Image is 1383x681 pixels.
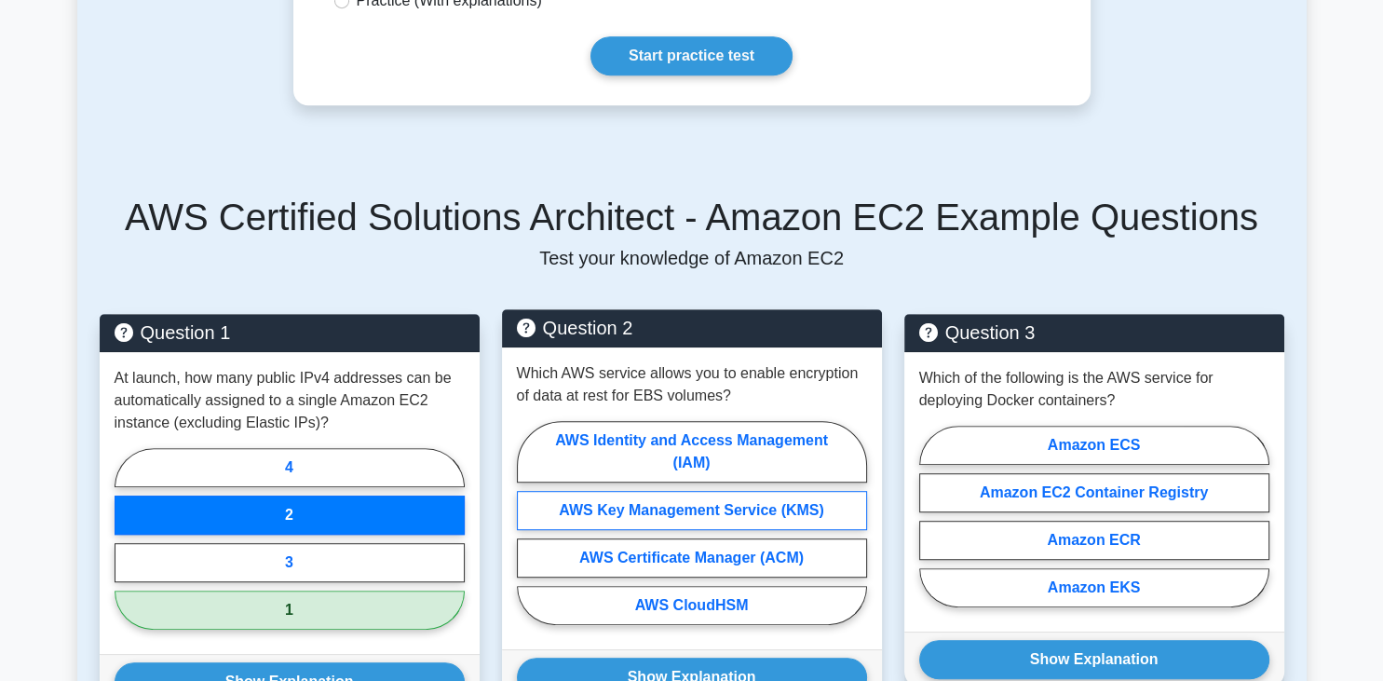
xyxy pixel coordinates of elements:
[919,426,1269,465] label: Amazon ECS
[115,496,465,535] label: 2
[517,538,867,578] label: AWS Certificate Manager (ACM)
[517,362,867,407] p: Which AWS service allows you to enable encryption of data at rest for EBS volumes?
[517,586,867,625] label: AWS CloudHSM
[517,421,867,483] label: AWS Identity and Access Management (IAM)
[115,448,465,487] label: 4
[919,473,1269,512] label: Amazon EC2 Container Registry
[115,367,465,434] p: At launch, how many public IPv4 addresses can be automatically assigned to a single Amazon EC2 in...
[115,321,465,344] h5: Question 1
[517,491,867,530] label: AWS Key Management Service (KMS)
[115,591,465,630] label: 1
[919,321,1269,344] h5: Question 3
[100,247,1284,269] p: Test your knowledge of Amazon EC2
[919,521,1269,560] label: Amazon ECR
[919,367,1269,412] p: Which of the following is the AWS service for deploying Docker containers?
[517,317,867,339] h5: Question 2
[919,640,1269,679] button: Show Explanation
[590,36,793,75] a: Start practice test
[115,543,465,582] label: 3
[919,568,1269,607] label: Amazon EKS
[100,195,1284,239] h5: AWS Certified Solutions Architect - Amazon EC2 Example Questions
